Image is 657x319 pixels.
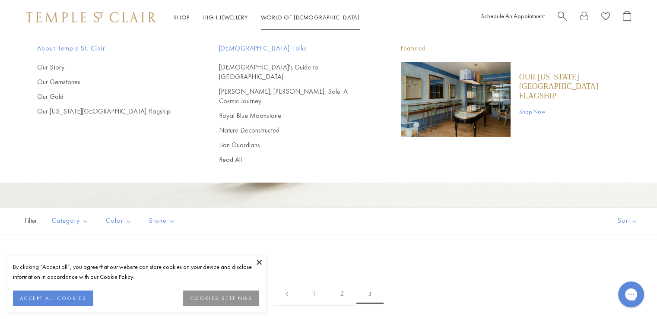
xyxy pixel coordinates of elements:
[219,63,366,82] a: [DEMOGRAPHIC_DATA]'s Guide to [GEOGRAPHIC_DATA]
[219,111,366,120] a: Royal Blue Moonstone
[481,12,545,20] a: Schedule An Appointment
[37,77,184,87] a: Our Gemstones
[219,155,366,164] a: Read All
[519,72,620,101] a: Our [US_STATE][GEOGRAPHIC_DATA] Flagship
[13,291,93,306] button: ACCEPT ALL COOKIES
[623,11,631,24] a: Open Shopping Bag
[261,13,360,21] a: World of [DEMOGRAPHIC_DATA]World of [DEMOGRAPHIC_DATA]
[219,87,366,106] a: [PERSON_NAME], [PERSON_NAME], Sole: A Cosmic Journey
[37,63,184,72] a: Our Story
[183,291,259,306] button: COOKIES SETTINGS
[614,278,648,310] iframe: Gorgias live chat messenger
[598,208,657,234] button: Show sort by
[37,92,184,101] a: Our Gold
[37,43,184,54] span: About Temple St. Clair
[273,282,300,306] a: Previous page
[37,107,184,116] a: Our [US_STATE][GEOGRAPHIC_DATA] Flagship
[219,126,366,135] a: Nature Deconstructed
[328,282,356,306] a: 2
[219,140,366,150] a: Lion Guardians
[102,215,138,226] span: Color
[99,211,138,231] button: Color
[356,284,384,304] span: 3
[48,215,95,226] span: Category
[13,262,259,282] div: By clicking “Accept all”, you agree that our website can store cookies on your device and disclos...
[145,215,181,226] span: Stone
[174,12,360,23] nav: Main navigation
[601,11,610,24] a: View Wishlist
[401,43,620,54] p: Featured
[558,11,567,24] a: Search
[45,211,95,231] button: Category
[219,43,366,54] span: [DEMOGRAPHIC_DATA] Talks
[519,107,620,116] a: Shop Now
[26,12,156,22] img: Temple St. Clair
[203,13,248,21] a: High JewelleryHigh Jewellery
[300,282,328,306] a: 1
[174,13,190,21] a: ShopShop
[143,211,181,231] button: Stone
